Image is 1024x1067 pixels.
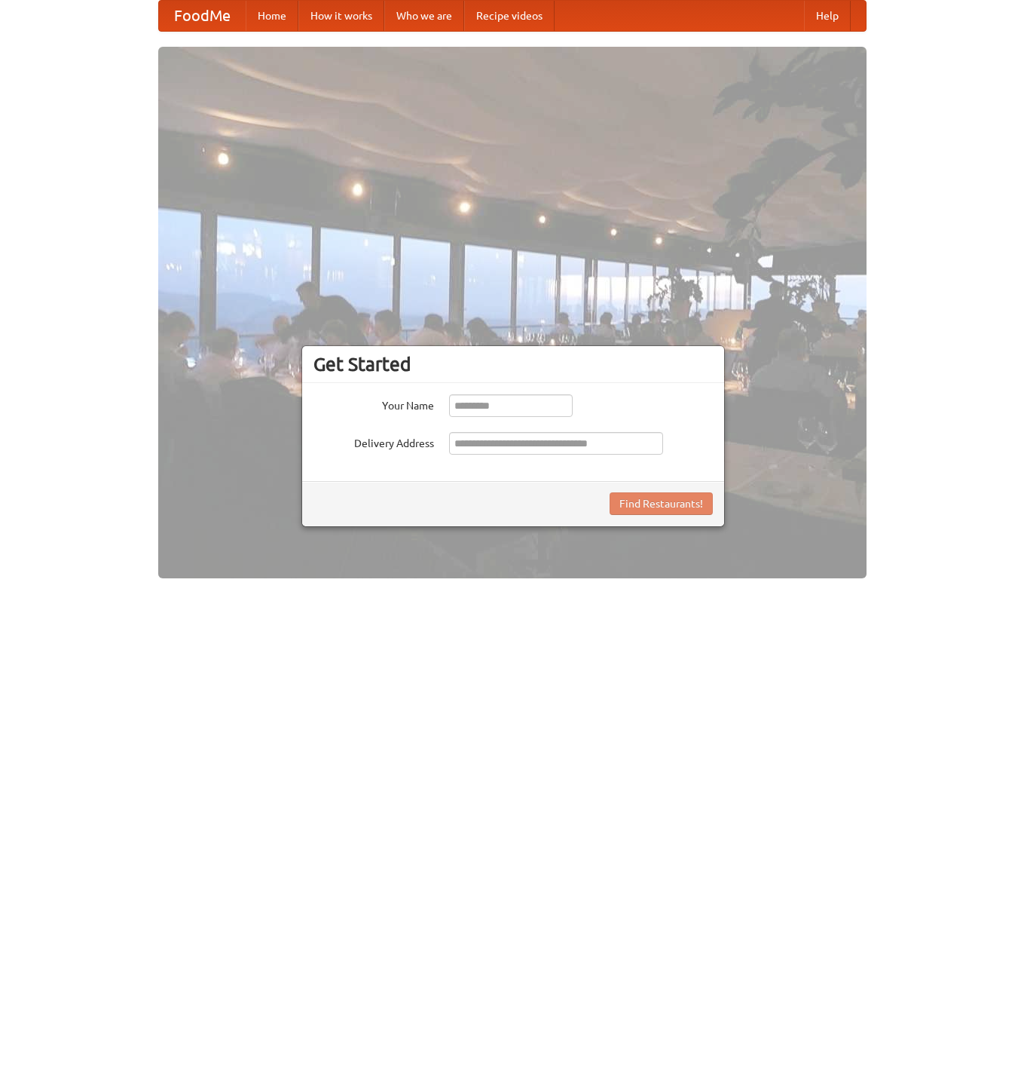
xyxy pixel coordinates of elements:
[804,1,851,31] a: Help
[313,353,713,376] h3: Get Started
[298,1,384,31] a: How it works
[313,394,434,413] label: Your Name
[610,492,713,515] button: Find Restaurants!
[313,432,434,451] label: Delivery Address
[246,1,298,31] a: Home
[384,1,464,31] a: Who we are
[464,1,555,31] a: Recipe videos
[159,1,246,31] a: FoodMe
